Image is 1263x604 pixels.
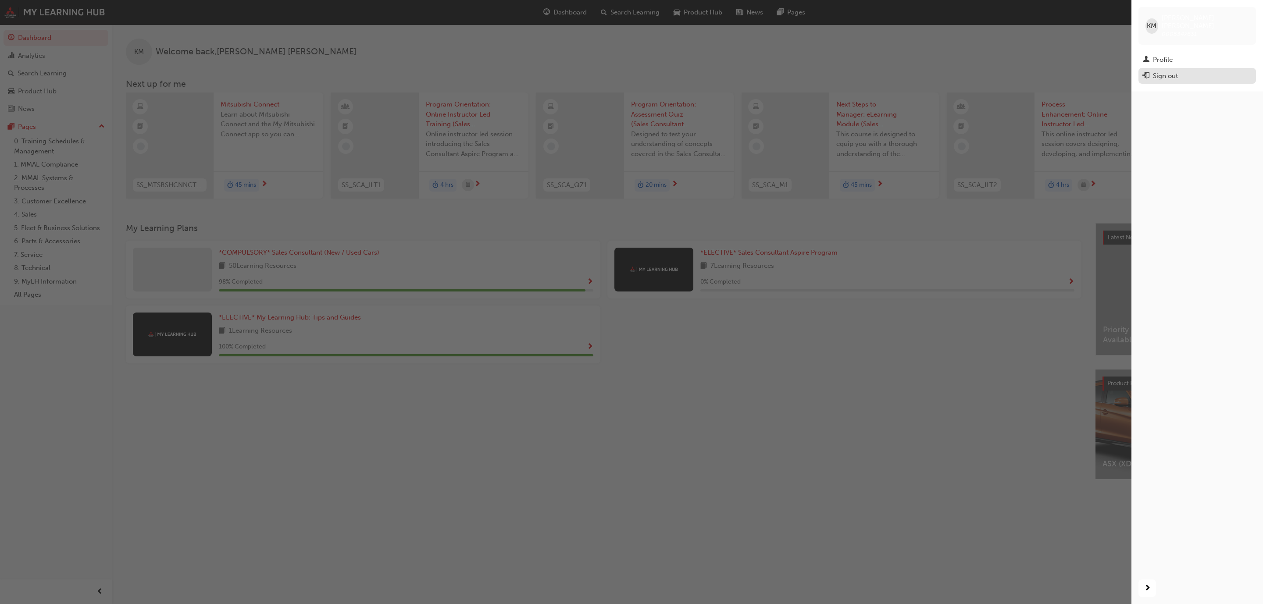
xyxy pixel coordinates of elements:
[1162,14,1249,30] span: [PERSON_NAME] [PERSON_NAME]
[1143,72,1149,80] span: exit-icon
[1153,55,1173,65] div: Profile
[1162,30,1197,38] span: 0005347631
[1138,52,1256,68] a: Profile
[1144,583,1151,594] span: next-icon
[1153,71,1178,81] div: Sign out
[1143,56,1149,64] span: man-icon
[1138,68,1256,84] button: Sign out
[1147,21,1156,31] span: KM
